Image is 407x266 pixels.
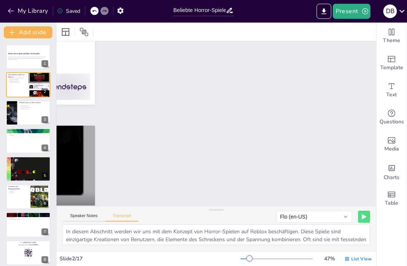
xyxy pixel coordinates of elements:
p: The Mimic [8,134,48,136]
div: Layout [60,26,72,38]
p: Doors [8,133,48,135]
input: Insert title [173,5,226,16]
p: Community und Benutzererstellung [8,185,28,190]
div: 3 [6,100,50,125]
span: List View [351,256,372,262]
div: Change the overall theme [376,23,407,50]
div: 8 [41,256,48,263]
div: Get real-time input from your audience [376,104,407,131]
p: and login with code [8,244,48,246]
p: Fesselnde Geschichten [8,80,26,81]
p: In dieser Präsentation werden wir die aufregendsten und gruseligsten Horror-Spiele auf Roblox erk... [8,56,48,59]
div: 8 [6,240,50,265]
p: Verstecken [8,161,48,163]
div: 2 [41,88,48,95]
p: Sicherheit [8,216,48,217]
button: My Library [6,5,51,17]
p: Feedback [8,190,28,192]
p: Sicherheit und verantwortungsvolles Spielen [8,214,48,216]
div: Slide 2 / 17 [60,255,240,262]
p: Überleben [8,163,48,164]
p: Überlebens-Horror [19,105,48,106]
p: Was sind Horror-Spiele auf Roblox? [8,74,26,78]
p: Piggy [8,132,48,133]
div: 4 [41,144,48,151]
p: Psychologischer Horror [19,106,48,108]
p: Bewusstsein [8,217,48,219]
button: Present [333,4,370,19]
div: 1 [41,60,48,67]
span: Position [80,27,89,36]
div: Saved [57,8,80,15]
p: Community-Rolle [8,189,28,191]
div: Add images, graphics, shapes or video [376,131,407,158]
span: Media [384,145,399,153]
div: Add charts and graphs [376,158,407,185]
div: 6 [6,184,50,209]
p: Go to [8,242,48,244]
p: Horror-Spiele sind benutzerdefiniert [8,77,26,79]
button: Play [358,211,370,223]
p: Vielfalt der Erfahrungen [8,81,26,83]
span: Table [385,199,398,207]
strong: [DOMAIN_NAME] [24,242,36,243]
div: 1 [6,44,50,69]
span: Template [380,64,403,72]
span: Questions [379,118,404,126]
p: Verantwortungsvolles Spielen [8,218,48,220]
p: Multiplayer-Horror [19,108,48,109]
div: Add text boxes [376,77,407,104]
div: 5 [6,157,50,181]
div: 2 [6,72,50,97]
button: Speaker Notes [63,213,105,222]
div: 47 % [320,255,338,262]
p: Top 5 Horror-Spiele auf Roblox [8,129,48,132]
div: 7 [41,228,48,235]
p: Beliebte Genres von Horror-Spielen [19,102,48,104]
p: Spielmechaniken und Features [8,158,48,160]
strong: Beliebte Horror-Spiele auf Roblox: Ein Überblick [8,53,40,55]
button: Export to PowerPoint [317,4,331,19]
p: Rätsel [8,160,48,161]
button: D B [383,4,397,19]
div: 3 [41,116,48,123]
button: Transcript [105,213,139,222]
span: Charts [384,173,399,182]
div: Add ready made slides [376,50,407,77]
p: Horror und Spannung [8,79,26,80]
div: 7 [6,212,50,237]
button: Add slide [4,26,52,38]
button: Flo (en-US) [277,211,352,223]
span: Text [386,91,397,99]
textarea: In diesem Abschnitt werden wir uns mit dem Konzept von Horror-Spielen auf Roblox beschäftigen. Di... [63,224,370,245]
div: 4 [6,128,50,153]
div: 5 [41,172,48,179]
p: Generated with [URL] [8,59,48,61]
span: Theme [383,36,400,45]
div: 6 [41,200,48,207]
p: Kreativität [8,192,28,193]
div: Add a table [376,185,407,212]
div: D B [383,5,397,18]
